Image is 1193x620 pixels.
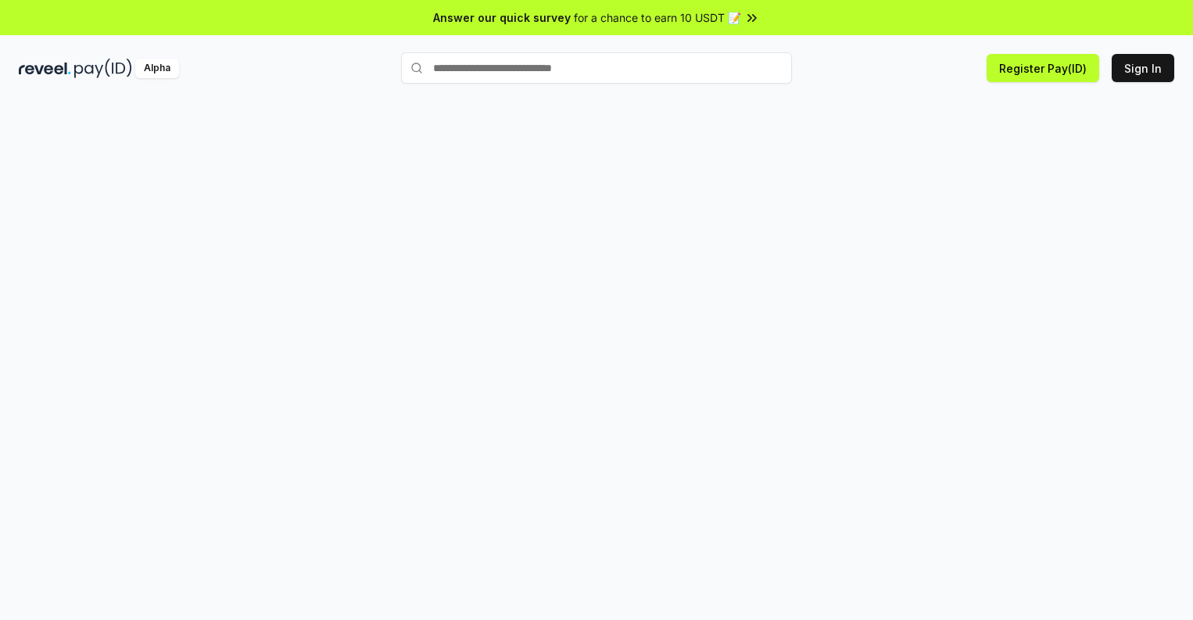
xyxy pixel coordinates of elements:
[74,59,132,78] img: pay_id
[574,9,741,26] span: for a chance to earn 10 USDT 📝
[135,59,179,78] div: Alpha
[433,9,571,26] span: Answer our quick survey
[19,59,71,78] img: reveel_dark
[987,54,1099,82] button: Register Pay(ID)
[1112,54,1174,82] button: Sign In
